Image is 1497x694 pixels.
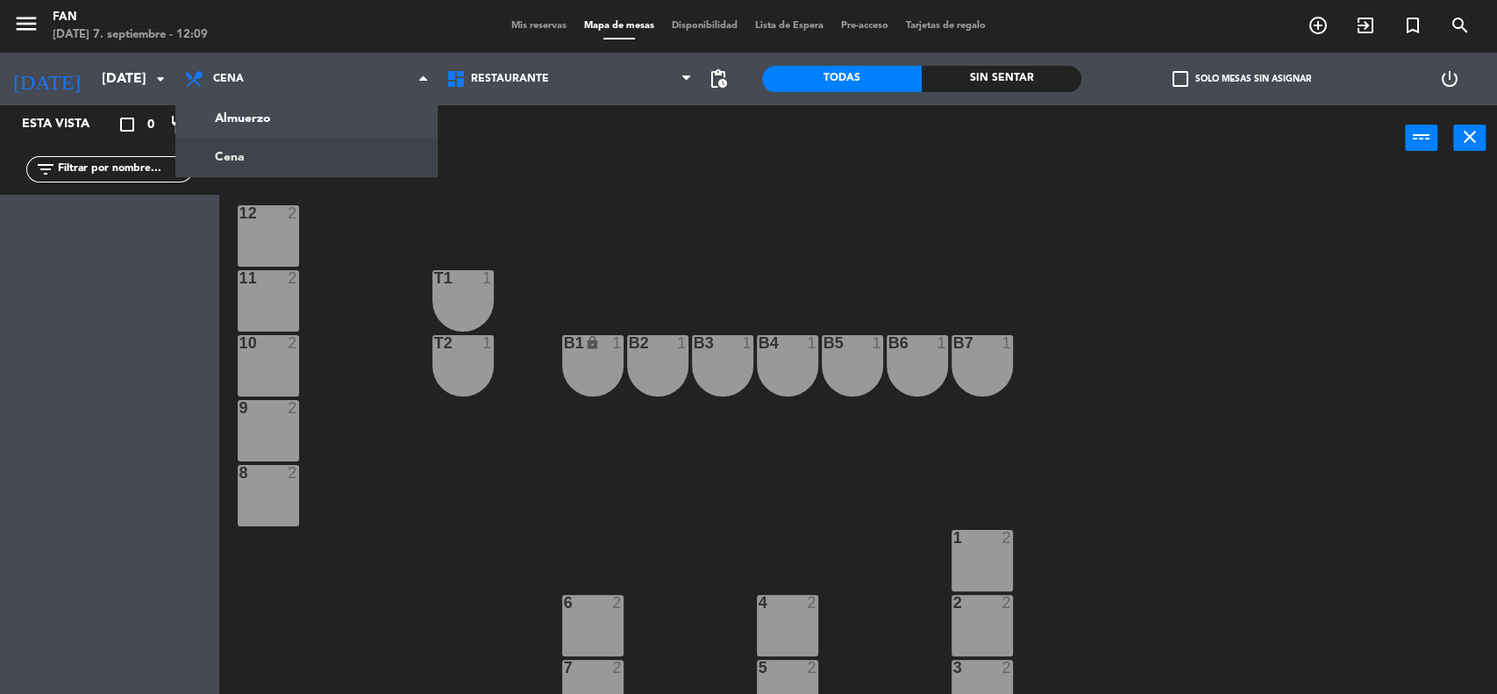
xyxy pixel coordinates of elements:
div: 2 [288,465,298,481]
div: B3 [694,335,695,351]
div: 2 [612,595,623,611]
div: B1 [564,335,565,351]
i: exit_to_app [1355,15,1376,36]
span: Pre-acceso [832,21,897,31]
div: 1 [612,335,623,351]
span: Lista de Espera [746,21,832,31]
input: Filtrar por nombre... [56,160,192,179]
div: 2 [1002,595,1012,611]
div: B2 [629,335,630,351]
span: Mis reservas [503,21,575,31]
div: B7 [953,335,954,351]
a: Almuerzo [176,99,437,138]
div: Todas [762,66,922,92]
button: close [1453,125,1486,151]
div: [DATE] 7. septiembre - 12:09 [53,26,208,44]
div: 1 [937,335,947,351]
div: 2 [288,335,298,351]
div: B5 [823,335,824,351]
div: T1 [434,270,435,286]
div: 12 [239,205,240,221]
div: 3 [953,660,954,676]
i: lock [585,335,600,350]
div: 7 [564,660,565,676]
div: 2 [288,270,298,286]
span: pending_actions [708,68,729,89]
i: filter_list [35,159,56,180]
div: 1 [677,335,688,351]
div: 2 [807,660,817,676]
div: 6 [564,595,565,611]
i: close [1459,126,1480,147]
button: menu [13,11,39,43]
div: 1 [872,335,882,351]
div: 2 [288,400,298,416]
div: 2 [953,595,954,611]
span: Tarjetas de regalo [897,21,994,31]
div: 1 [482,335,493,351]
div: 1 [482,270,493,286]
i: arrow_drop_down [150,68,171,89]
div: 9 [239,400,240,416]
i: turned_in_not [1402,15,1423,36]
div: Fan [53,9,208,26]
div: 1 [742,335,752,351]
i: power_input [1411,126,1432,147]
span: 0 [147,115,154,135]
div: 2 [612,660,623,676]
i: power_settings_new [1438,68,1459,89]
i: menu [13,11,39,37]
span: check_box_outline_blank [1172,71,1187,87]
div: 1 [1002,335,1012,351]
div: T2 [434,335,435,351]
div: 2 [1002,530,1012,546]
button: power_input [1405,125,1437,151]
i: crop_square [117,114,138,135]
span: Disponibilidad [663,21,746,31]
span: Cena [213,73,244,85]
i: search [1450,15,1471,36]
label: Solo mesas sin asignar [1172,71,1310,87]
div: 8 [239,465,240,481]
div: 2 [1002,660,1012,676]
div: Esta vista [9,114,126,135]
span: Restaurante [471,73,549,85]
div: Sin sentar [922,66,1081,92]
div: 10 [239,335,240,351]
div: 11 [239,270,240,286]
div: 1 [953,530,954,546]
div: 1 [807,335,817,351]
a: Cena [176,138,437,176]
i: add_circle_outline [1308,15,1329,36]
i: restaurant [169,114,190,135]
div: 2 [288,205,298,221]
div: B6 [888,335,889,351]
div: 2 [807,595,817,611]
span: Mapa de mesas [575,21,663,31]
